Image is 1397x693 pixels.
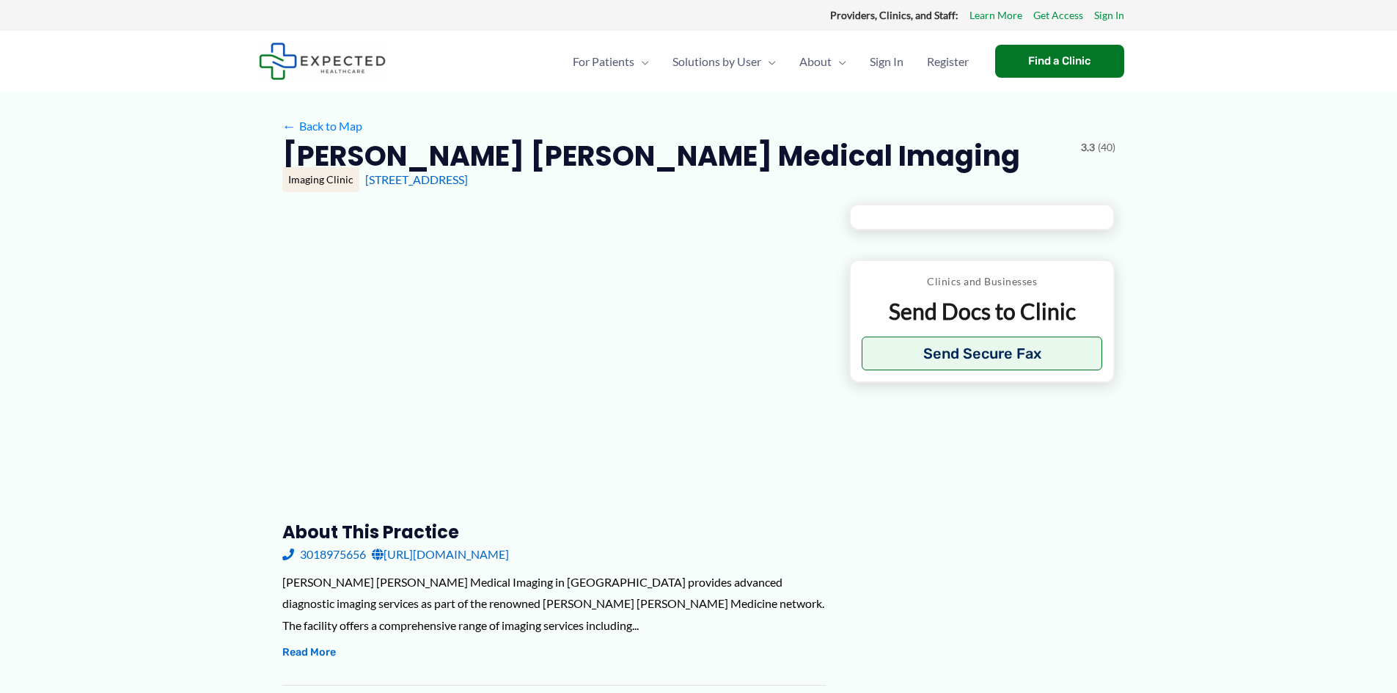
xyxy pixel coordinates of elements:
[672,36,761,87] span: Solutions by User
[830,9,958,21] strong: Providers, Clinics, and Staff:
[282,543,366,565] a: 3018975656
[927,36,969,87] span: Register
[282,521,826,543] h3: About this practice
[282,167,359,192] div: Imaging Clinic
[995,45,1124,78] a: Find a Clinic
[365,172,468,186] a: [STREET_ADDRESS]
[282,644,336,661] button: Read More
[1094,6,1124,25] a: Sign In
[1081,138,1095,157] span: 3.3
[634,36,649,87] span: Menu Toggle
[661,36,788,87] a: Solutions by UserMenu Toggle
[761,36,776,87] span: Menu Toggle
[1098,138,1115,157] span: (40)
[282,119,296,133] span: ←
[969,6,1022,25] a: Learn More
[282,571,826,637] div: [PERSON_NAME] [PERSON_NAME] Medical Imaging in [GEOGRAPHIC_DATA] provides advanced diagnostic ima...
[561,36,980,87] nav: Primary Site Navigation
[282,115,362,137] a: ←Back to Map
[870,36,903,87] span: Sign In
[862,297,1103,326] p: Send Docs to Clinic
[862,337,1103,370] button: Send Secure Fax
[282,138,1020,174] h2: [PERSON_NAME] [PERSON_NAME] Medical Imaging
[799,36,832,87] span: About
[832,36,846,87] span: Menu Toggle
[862,272,1103,291] p: Clinics and Businesses
[561,36,661,87] a: For PatientsMenu Toggle
[259,43,386,80] img: Expected Healthcare Logo - side, dark font, small
[915,36,980,87] a: Register
[573,36,634,87] span: For Patients
[1033,6,1083,25] a: Get Access
[788,36,858,87] a: AboutMenu Toggle
[858,36,915,87] a: Sign In
[372,543,509,565] a: [URL][DOMAIN_NAME]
